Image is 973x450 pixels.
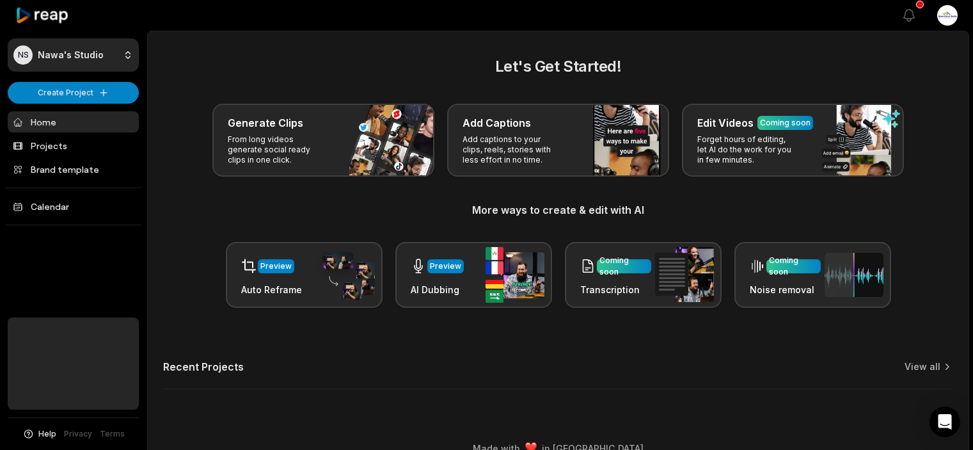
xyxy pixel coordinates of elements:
div: Preview [430,261,461,272]
p: Add captions to your clips, reels, stories with less effort in no time. [463,134,562,165]
div: NS [13,45,33,65]
h3: Auto Reframe [241,283,302,296]
h3: Generate Clips [228,115,303,131]
img: auto_reframe.png [316,250,375,300]
h3: Transcription [580,283,651,296]
img: transcription.png [655,247,714,302]
h3: Edit Videos [697,115,754,131]
a: View all [905,360,940,373]
p: From long videos generate social ready clips in one click. [228,134,327,165]
p: Nawa's Studio [38,49,104,61]
button: Create Project [8,82,139,104]
a: Projects [8,135,139,156]
a: Calendar [8,196,139,217]
img: ai_dubbing.png [486,247,544,303]
h3: Noise removal [750,283,821,296]
span: Help [38,428,56,440]
a: Terms [100,428,125,440]
h3: AI Dubbing [411,283,464,296]
p: Forget hours of editing, let AI do the work for you in few minutes. [697,134,796,165]
div: Coming soon [599,255,649,278]
a: Brand template [8,159,139,180]
div: Preview [260,261,292,272]
h2: Let's Get Started! [163,55,953,78]
button: Help [22,428,56,440]
a: Privacy [64,428,92,440]
h3: More ways to create & edit with AI [163,202,953,218]
img: noise_removal.png [825,253,883,297]
a: Home [8,111,139,133]
h2: Recent Projects [163,360,244,373]
div: Coming soon [760,117,811,129]
h3: Add Captions [463,115,531,131]
div: Coming soon [769,255,818,278]
div: Open Intercom Messenger [929,406,960,437]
